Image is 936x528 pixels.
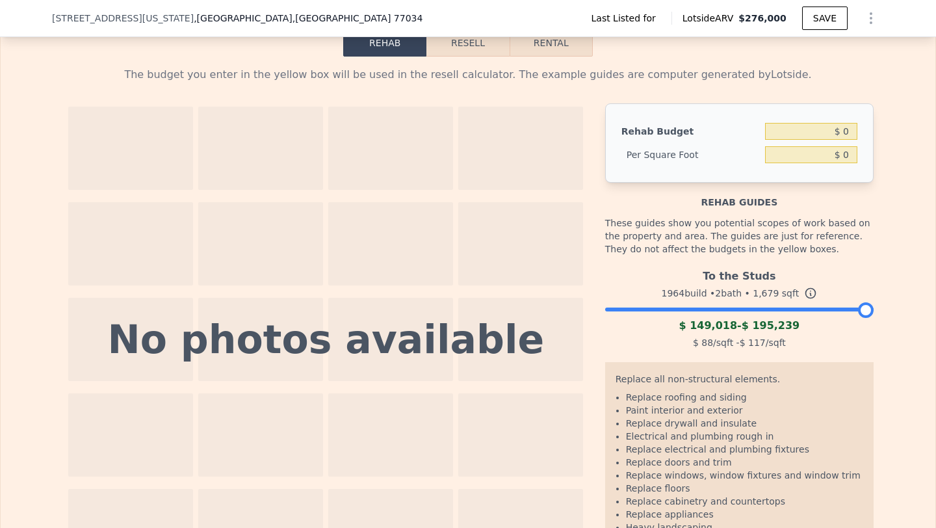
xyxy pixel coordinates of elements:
[108,320,545,359] div: No photos available
[194,12,422,25] span: , [GEOGRAPHIC_DATA]
[740,337,766,348] span: $ 117
[858,5,884,31] button: Show Options
[693,337,713,348] span: $ 88
[605,183,874,209] div: Rehab guides
[616,373,863,391] div: Replace all non-structural elements.
[738,13,786,23] span: $276,000
[605,263,874,284] div: To the Studs
[426,29,509,57] button: Resell
[605,209,874,263] div: These guides show you potential scopes of work based on the property and area. The guides are jus...
[682,12,738,25] span: Lotside ARV
[626,404,863,417] li: Paint interior and exterior
[753,288,779,298] span: 1,679
[621,120,760,143] div: Rehab Budget
[626,430,863,443] li: Electrical and plumbing rough in
[292,13,423,23] span: , [GEOGRAPHIC_DATA] 77034
[621,143,760,166] div: Per Square Foot
[679,319,737,332] span: $ 149,018
[62,67,874,83] div: The budget you enter in the yellow box will be used in the resell calculator. The example guides ...
[52,12,194,25] span: [STREET_ADDRESS][US_STATE]
[626,508,863,521] li: Replace appliances
[626,495,863,508] li: Replace cabinetry and countertops
[742,319,800,332] span: $ 195,239
[626,443,863,456] li: Replace electrical and plumbing fixtures
[802,7,848,30] button: SAVE
[626,469,863,482] li: Replace windows, window fixtures and window trim
[626,417,863,430] li: Replace drywall and insulate
[591,12,661,25] span: Last Listed for
[626,456,863,469] li: Replace doors and trim
[510,29,593,57] button: Rental
[605,318,874,334] div: -
[626,482,863,495] li: Replace floors
[626,391,863,404] li: Replace roofing and siding
[605,334,874,352] div: /sqft - /sqft
[605,284,874,302] div: 1964 build • 2 bath • sqft
[343,29,426,57] button: Rehab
